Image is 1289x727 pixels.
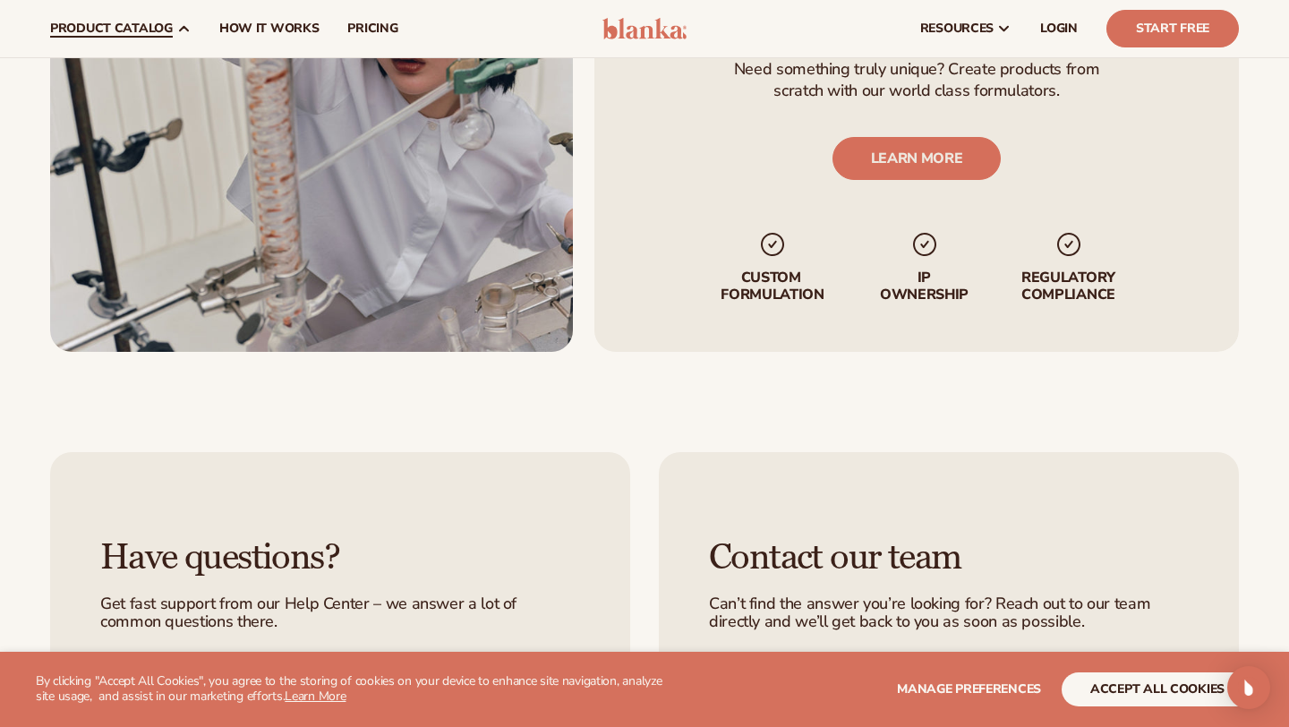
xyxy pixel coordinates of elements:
a: LEARN MORE [832,137,1002,180]
p: By clicking "Accept All Cookies", you agree to the storing of cookies on your device to enhance s... [36,674,673,705]
img: checkmark_svg [1054,230,1083,259]
p: Custom formulation [717,269,829,304]
img: logo [602,18,687,39]
p: scratch with our world class formulators. [734,81,1099,101]
span: Manage preferences [897,680,1041,697]
button: Manage preferences [897,672,1041,706]
span: LOGIN [1040,21,1078,36]
img: checkmark_svg [910,230,939,259]
p: Need something truly unique? Create products from [734,59,1099,80]
p: regulatory compliance [1020,269,1117,304]
span: pricing [347,21,397,36]
p: Can’t find the answer you’re looking for? Reach out to our team directly and we’ll get back to yo... [709,595,1189,631]
h3: Have questions? [100,538,580,577]
span: resources [920,21,994,36]
img: checkmark_svg [758,230,787,259]
a: Learn More [285,688,346,705]
span: product catalog [50,21,173,36]
p: Get fast support from our Help Center – we answer a lot of common questions there. [100,595,580,631]
a: Start Free [1106,10,1239,47]
p: IP Ownership [879,269,970,304]
div: Open Intercom Messenger [1227,666,1270,709]
button: accept all cookies [1062,672,1253,706]
span: How It Works [219,21,320,36]
h3: Contact our team [709,538,1189,577]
